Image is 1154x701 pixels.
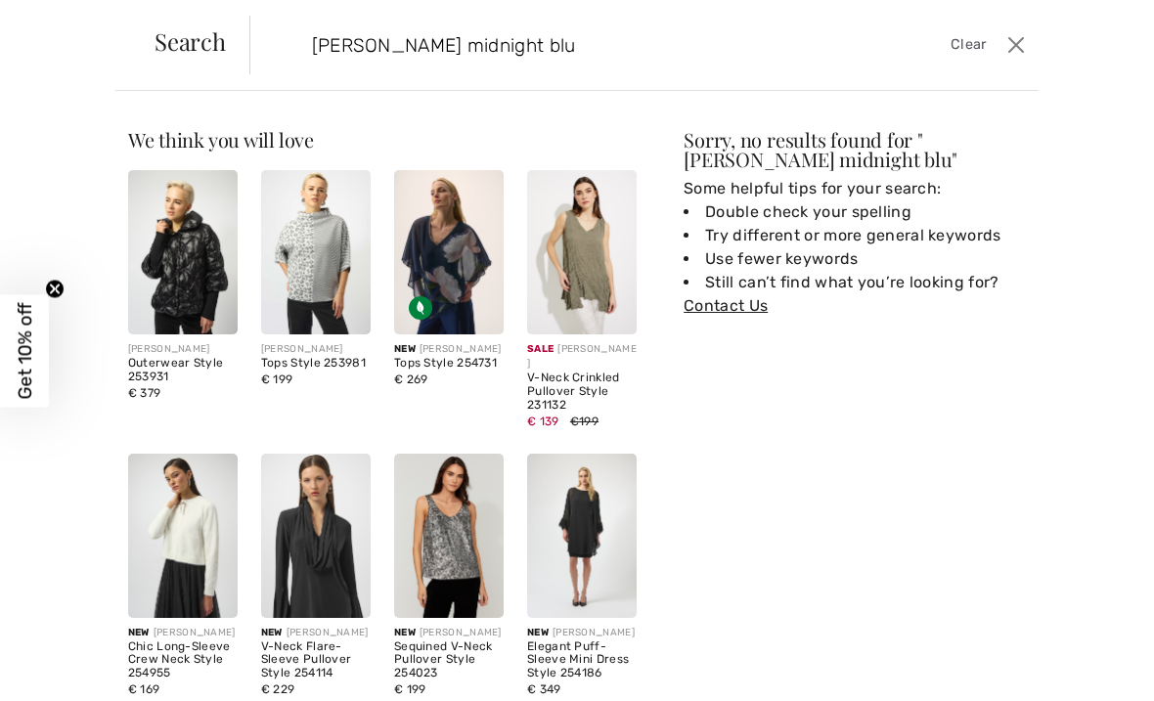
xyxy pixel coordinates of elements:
[128,454,238,618] img: Chic Long-Sleeve Crew Neck Style 254955. Black
[394,372,428,386] span: € 269
[128,682,160,696] span: € 169
[684,296,768,315] a: Contact Us
[527,627,549,638] span: New
[128,626,238,640] div: [PERSON_NAME]
[951,34,987,56] span: Clear
[297,16,826,74] input: TYPE TO SEARCH
[128,386,161,400] span: € 379
[128,126,314,153] span: We think you will love
[45,279,65,298] button: Close teaser
[128,170,238,334] img: Joseph Ribkoff Outerwear Style 253931. Black
[684,247,1026,271] li: Use fewer keywords
[527,170,637,334] img: V-Neck Crinkled Pullover Style 231132. Agave
[128,627,150,638] span: New
[394,342,504,357] div: [PERSON_NAME]
[261,640,371,680] div: V-Neck Flare-Sleeve Pullover Style 254114
[684,177,1026,318] div: Some helpful tips for your search:
[261,357,371,371] div: Tops Style 253981
[684,130,1026,169] div: Sorry, no results found for " "
[394,682,426,696] span: € 199
[128,640,238,680] div: Chic Long-Sleeve Crew Neck Style 254955
[527,640,637,680] div: Elegant Puff-Sleeve Mini Dress Style 254186
[527,454,637,618] img: Elegant Puff-Sleeve Mini Dress Style 254186. Black
[394,343,416,355] span: New
[1002,29,1031,61] button: Close
[261,454,371,618] img: V-Neck Flare-Sleeve Pullover Style 254114. Black
[394,627,416,638] span: New
[527,372,637,412] div: V-Neck Crinkled Pullover Style 231132
[128,342,238,357] div: [PERSON_NAME]
[527,682,561,696] span: € 349
[394,640,504,680] div: Sequined V-Neck Pullover Style 254023
[261,626,371,640] div: [PERSON_NAME]
[14,302,36,399] span: Get 10% off
[261,170,371,334] img: Joseph Ribkoff Tops Style 253981. VANILLA/GREY
[394,170,504,334] img: Joseph Ribkoff Tops Style 254731. Midnight Blue/Multi
[527,415,559,428] span: € 139
[527,626,637,640] div: [PERSON_NAME]
[261,342,371,357] div: [PERSON_NAME]
[527,343,554,355] span: Sale
[394,454,504,618] img: Sequined V-Neck Pullover Style 254023. Black/Silver
[409,296,432,320] img: Sustainable Fabric
[261,372,293,386] span: € 199
[684,200,1026,224] li: Double check your spelling
[155,29,226,53] span: Search
[684,271,1026,318] li: Still can’t find what you’re looking for?
[261,682,295,696] span: € 229
[394,626,504,640] div: [PERSON_NAME]
[261,627,283,638] span: New
[394,357,504,371] div: Tops Style 254731
[684,224,1026,247] li: Try different or more general keywords
[128,357,238,384] div: Outerwear Style 253931
[47,14,87,31] span: Help
[684,146,952,172] span: [PERSON_NAME] midnight blu
[527,342,637,372] div: [PERSON_NAME]
[570,415,599,428] span: €199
